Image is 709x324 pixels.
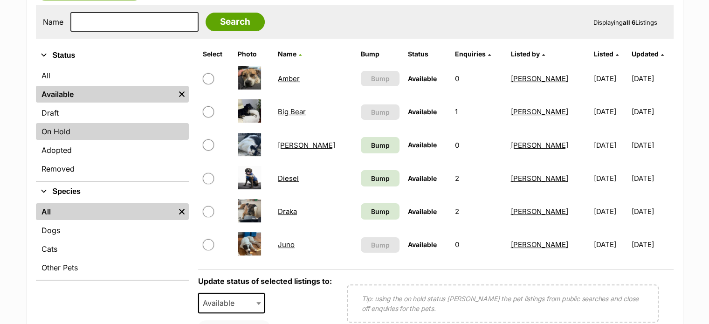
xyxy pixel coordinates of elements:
[511,50,540,58] span: Listed by
[590,162,631,194] td: [DATE]
[593,19,657,26] span: Displaying Listings
[206,13,265,31] input: Search
[408,141,437,149] span: Available
[590,96,631,128] td: [DATE]
[455,50,491,58] a: Enquiries
[278,50,296,58] span: Name
[511,141,568,150] a: [PERSON_NAME]
[371,173,389,183] span: Bump
[361,237,399,253] button: Bump
[361,137,399,153] a: Bump
[175,86,189,103] a: Remove filter
[451,129,506,161] td: 0
[371,207,389,216] span: Bump
[278,207,297,216] a: Draka
[199,47,233,62] th: Select
[408,75,437,83] span: Available
[36,186,189,198] button: Species
[371,140,389,150] span: Bump
[361,203,399,220] a: Bump
[511,50,545,58] a: Listed by
[36,222,189,239] a: Dogs
[36,142,189,159] a: Adopted
[36,203,175,220] a: All
[632,62,672,95] td: [DATE]
[36,49,189,62] button: Status
[361,170,399,186] a: Bump
[632,228,672,261] td: [DATE]
[278,240,295,249] a: Juno
[175,203,189,220] a: Remove filter
[408,174,437,182] span: Available
[371,240,389,250] span: Bump
[36,123,189,140] a: On Hold
[451,162,506,194] td: 2
[36,86,175,103] a: Available
[511,174,568,183] a: [PERSON_NAME]
[36,160,189,177] a: Removed
[590,195,631,227] td: [DATE]
[278,141,335,150] a: [PERSON_NAME]
[362,294,644,313] p: Tip: using the on hold status [PERSON_NAME] the pet listings from public searches and close off e...
[198,293,265,313] span: Available
[278,174,299,183] a: Diesel
[511,207,568,216] a: [PERSON_NAME]
[632,96,672,128] td: [DATE]
[511,240,568,249] a: [PERSON_NAME]
[594,50,619,58] a: Listed
[632,129,672,161] td: [DATE]
[632,195,672,227] td: [DATE]
[36,241,189,257] a: Cats
[36,104,189,121] a: Draft
[451,228,506,261] td: 0
[199,296,244,310] span: Available
[408,241,437,248] span: Available
[511,74,568,83] a: [PERSON_NAME]
[278,107,306,116] a: Big Bear
[404,47,450,62] th: Status
[511,107,568,116] a: [PERSON_NAME]
[371,74,389,83] span: Bump
[408,108,437,116] span: Available
[234,47,273,62] th: Photo
[451,62,506,95] td: 0
[357,47,403,62] th: Bump
[361,104,399,120] button: Bump
[36,67,189,84] a: All
[36,65,189,181] div: Status
[198,276,332,286] label: Update status of selected listings to:
[594,50,613,58] span: Listed
[278,74,300,83] a: Amber
[278,50,302,58] a: Name
[451,195,506,227] td: 2
[371,107,389,117] span: Bump
[632,162,672,194] td: [DATE]
[632,50,664,58] a: Updated
[590,62,631,95] td: [DATE]
[43,18,63,26] label: Name
[590,129,631,161] td: [DATE]
[632,50,659,58] span: Updated
[361,71,399,86] button: Bump
[408,207,437,215] span: Available
[623,19,635,26] strong: all 6
[36,259,189,276] a: Other Pets
[36,201,189,280] div: Species
[455,50,486,58] span: translation missing: en.admin.listings.index.attributes.enquiries
[590,228,631,261] td: [DATE]
[451,96,506,128] td: 1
